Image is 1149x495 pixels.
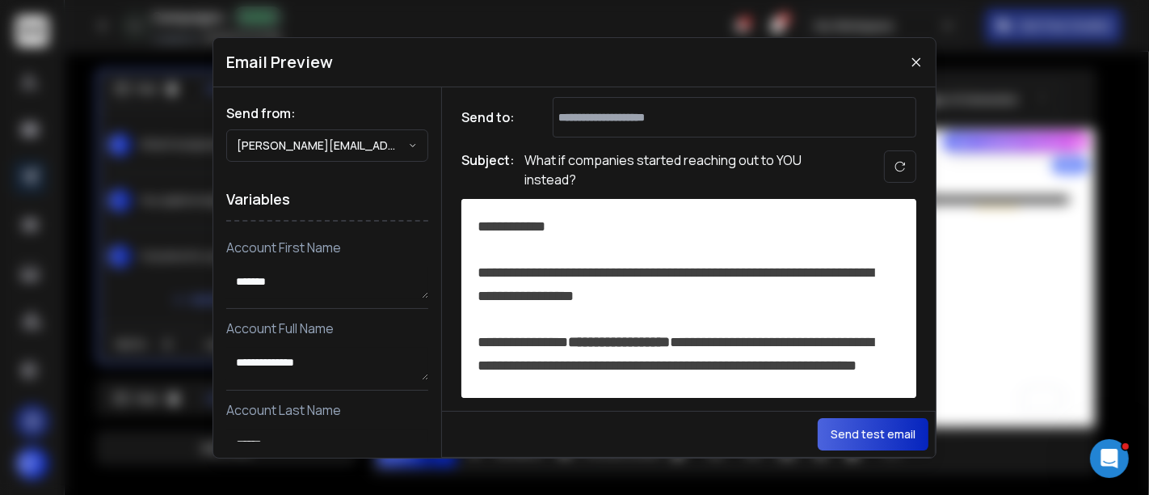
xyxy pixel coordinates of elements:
p: Account First Name [226,238,428,257]
p: What if companies started reaching out to YOU instead? [524,150,848,189]
h1: Email Preview [226,51,333,74]
h1: Variables [226,178,428,222]
h1: Send to: [461,108,526,127]
p: Account Last Name [226,400,428,420]
h1: Subject: [461,150,515,189]
p: Account Full Name [226,319,428,338]
button: Send test email [818,418,928,451]
h1: Send from: [226,104,428,123]
p: [PERSON_NAME][EMAIL_ADDRESS][DOMAIN_NAME] [237,137,408,154]
iframe: Intercom live chat [1090,439,1129,478]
